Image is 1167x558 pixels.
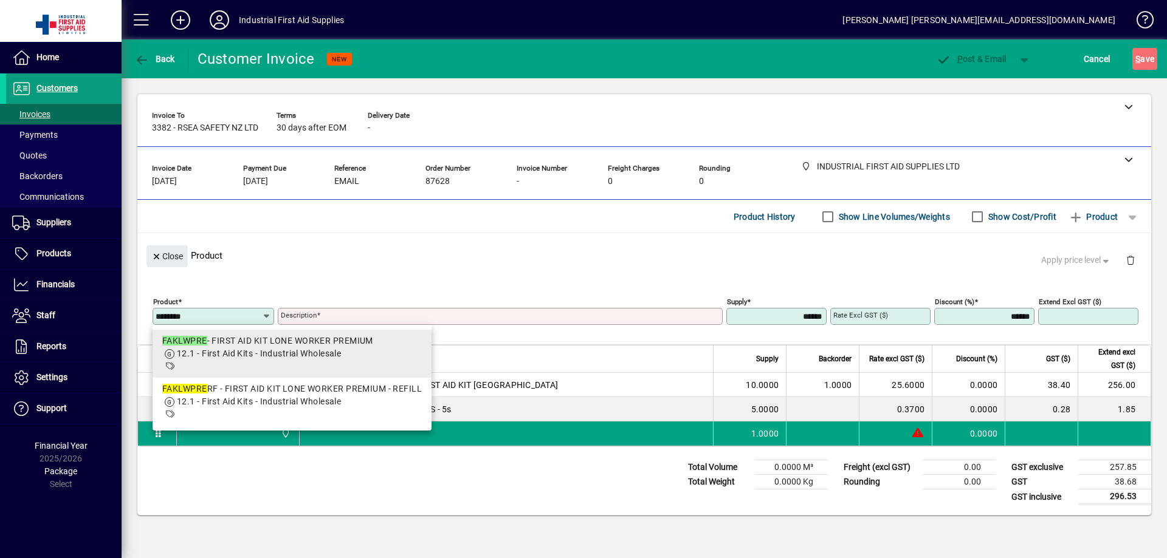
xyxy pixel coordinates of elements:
[131,48,178,70] button: Back
[824,379,852,391] span: 1.0000
[6,239,122,269] a: Products
[1046,352,1070,366] span: GST ($)
[6,332,122,362] a: Reports
[755,460,828,475] td: 0.0000 M³
[836,211,950,223] label: Show Line Volumes/Weights
[332,55,347,63] span: NEW
[517,177,519,186] span: -
[6,166,122,186] a: Backorders
[36,341,66,351] span: Reports
[1078,397,1151,421] td: 1.85
[162,383,422,395] div: RF - FIRST AID KIT LONE WORKER PREMIUM - REFILL
[1005,475,1078,489] td: GST
[6,145,122,166] a: Quotes
[957,54,963,64] span: P
[35,441,88,451] span: Financial Year
[122,48,188,70] app-page-header-button: Back
[1005,373,1078,397] td: 38.40
[819,352,852,366] span: Backorder
[833,311,888,319] mat-label: Rate excl GST ($)
[177,349,341,358] span: 12.1 - First Aid Kits - Industrial Wholesale
[682,460,755,475] td: Total Volume
[751,403,779,415] span: 5.0000
[146,245,188,267] button: Close
[6,362,122,393] a: Settings
[935,298,974,306] mat-label: Discount (%)
[151,247,183,267] span: Close
[1135,54,1140,64] span: S
[751,427,779,440] span: 1.0000
[867,403,924,415] div: 0.3700
[153,298,178,306] mat-label: Product
[956,352,997,366] span: Discount (%)
[425,177,450,186] span: 87628
[6,301,122,331] a: Staff
[1078,373,1151,397] td: 256.00
[153,378,432,426] mat-option: FAKLWPRERF - FIRST AID KIT LONE WORKER PREMIUM - REFILL
[6,124,122,145] a: Payments
[1135,49,1154,69] span: ave
[1084,49,1110,69] span: Cancel
[1116,245,1145,274] button: Delete
[727,298,747,306] mat-label: Supply
[281,325,713,338] mat-error: Required
[243,177,268,186] span: [DATE]
[6,270,122,300] a: Financials
[152,177,177,186] span: [DATE]
[755,475,828,489] td: 0.0000 Kg
[838,460,923,475] td: Freight (excl GST)
[869,352,924,366] span: Rate excl GST ($)
[334,177,359,186] span: EMAIL
[1086,345,1135,372] span: Extend excl GST ($)
[12,109,50,119] span: Invoices
[36,279,75,289] span: Financials
[1041,254,1112,267] span: Apply price level
[143,250,191,261] app-page-header-button: Close
[162,384,207,393] em: FAKLWPRE
[44,466,77,476] span: Package
[1078,489,1151,505] td: 296.53
[12,192,84,202] span: Communications
[36,403,67,413] span: Support
[734,207,796,226] span: Product History
[1005,397,1078,421] td: 0.28
[1036,250,1117,271] button: Apply price level
[932,397,1005,421] td: 0.0000
[200,9,239,31] button: Profile
[746,379,779,391] span: 10.0000
[1005,460,1078,475] td: GST exclusive
[682,475,755,489] td: Total Weight
[608,177,613,186] span: 0
[6,393,122,424] a: Support
[277,123,346,133] span: 30 days after EOM
[1078,460,1151,475] td: 257.85
[307,379,558,391] span: [PERSON_NAME] BRANDED FIRST AID KIT [GEOGRAPHIC_DATA]
[239,10,344,30] div: Industrial First Aid Supplies
[1132,48,1157,70] button: Save
[36,372,67,382] span: Settings
[1127,2,1152,42] a: Knowledge Base
[6,104,122,124] a: Invoices
[930,48,1013,70] button: Post & Email
[162,336,207,345] em: FAKLWPRE
[12,130,58,140] span: Payments
[699,177,704,186] span: 0
[36,83,78,93] span: Customers
[842,10,1115,30] div: [PERSON_NAME] [PERSON_NAME][EMAIL_ADDRESS][DOMAIN_NAME]
[134,54,175,64] span: Back
[36,310,55,320] span: Staff
[838,475,923,489] td: Rounding
[756,352,779,366] span: Supply
[153,330,432,378] mat-option: FAKLWPRE - FIRST AID KIT LONE WORKER PREMIUM
[12,151,47,160] span: Quotes
[867,379,924,391] div: 25.6000
[36,248,71,258] span: Products
[1039,298,1101,306] mat-label: Extend excl GST ($)
[368,123,370,133] span: -
[36,217,71,227] span: Suppliers
[12,171,63,181] span: Backorders
[36,52,59,62] span: Home
[932,373,1005,397] td: 0.0000
[162,335,422,347] div: - FIRST AID KIT LONE WORKER PREMIUM
[281,311,317,319] mat-label: Description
